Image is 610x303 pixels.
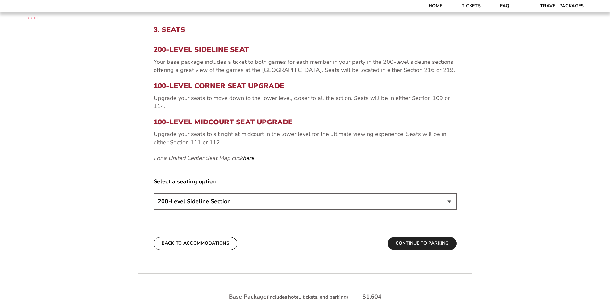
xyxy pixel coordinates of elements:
[154,178,457,186] label: Select a seating option
[154,26,457,34] h2: 3. Seats
[154,58,457,74] p: Your base package includes a ticket to both games for each member in your party in the 200-level ...
[388,237,457,250] button: Continue To Parking
[243,154,254,162] a: here
[154,82,457,90] h3: 100-Level Corner Seat Upgrade
[363,293,381,301] div: $1,604
[154,94,457,110] p: Upgrade your seats to move down to the lower level, closer to all the action. Seats will be in ei...
[154,130,457,146] p: Upgrade your seats to sit right at midcourt in the lower level for the ultimate viewing experienc...
[154,154,255,162] em: For a United Center Seat Map click .
[19,3,47,31] img: CBS Sports Thanksgiving Classic
[154,46,457,54] h3: 200-Level Sideline Seat
[154,237,238,250] button: Back To Accommodations
[267,294,348,300] small: (includes hotel, tickets, and parking)
[154,118,457,126] h3: 100-Level Midcourt Seat Upgrade
[229,293,348,301] div: Base Package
